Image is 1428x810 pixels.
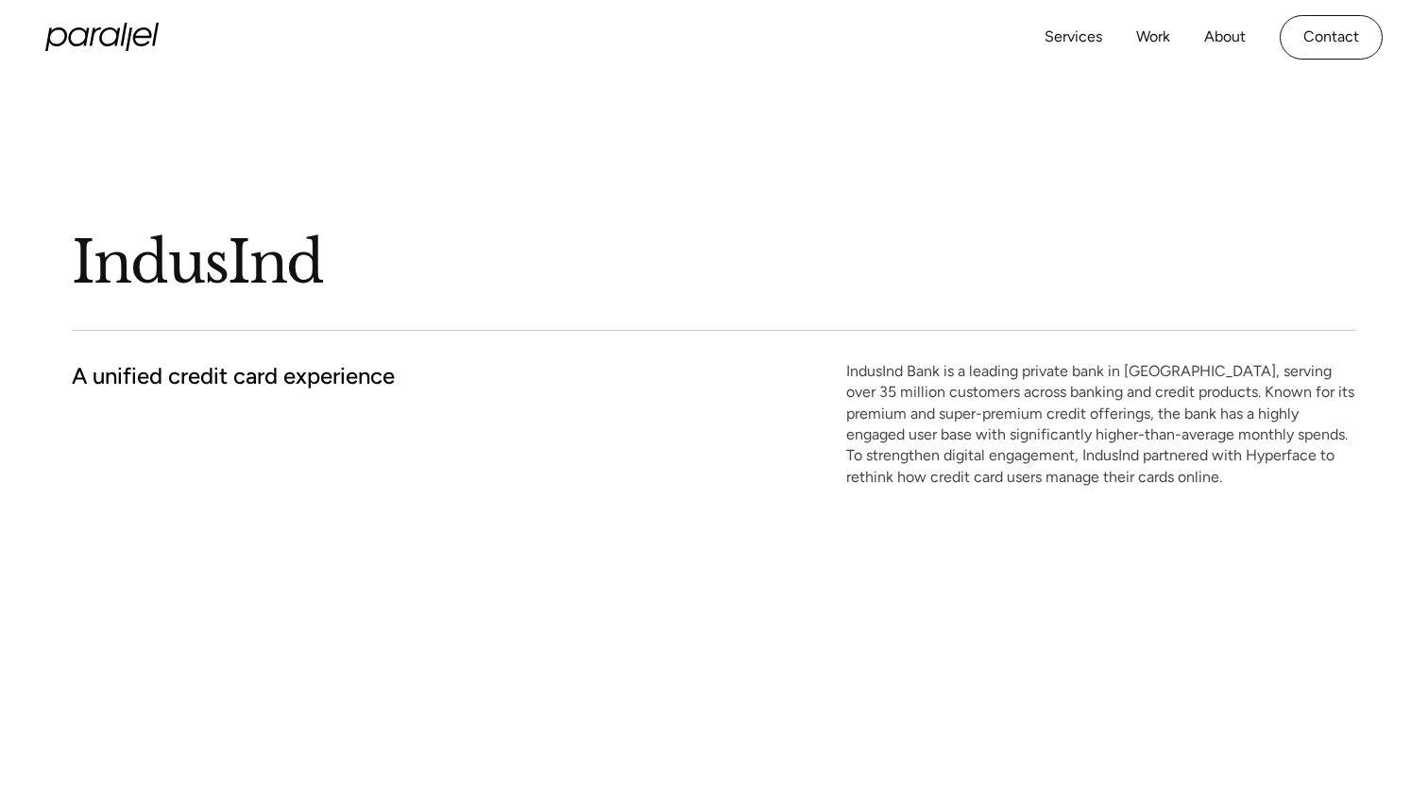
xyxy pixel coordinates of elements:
h2: A unified credit card experience [72,361,395,390]
p: IndusInd Bank is a leading private bank in [GEOGRAPHIC_DATA], serving over 35 million customers a... [846,361,1356,488]
h1: IndusInd [72,226,827,300]
a: Services [1045,24,1102,51]
a: About [1204,24,1246,51]
a: home [45,23,159,51]
a: Work [1136,24,1170,51]
a: Contact [1280,15,1383,60]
